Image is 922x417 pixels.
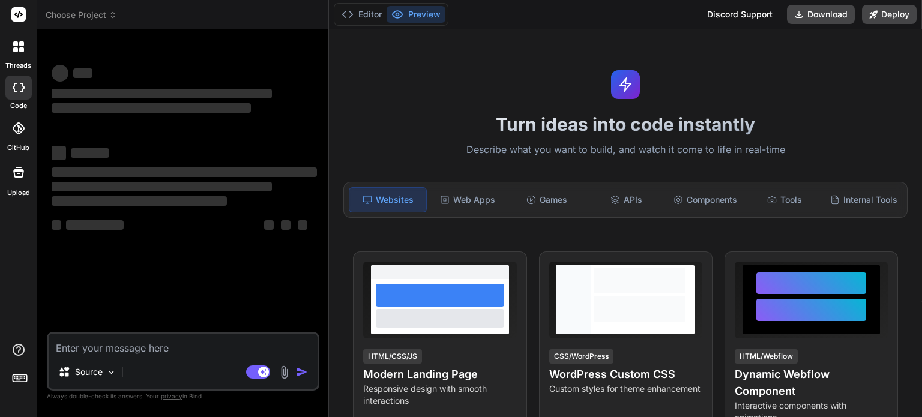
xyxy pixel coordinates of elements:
div: Tools [746,187,823,212]
span: ‌ [52,220,61,230]
span: ‌ [264,220,274,230]
img: attachment [277,365,291,379]
div: HTML/Webflow [735,349,798,364]
span: ‌ [52,89,272,98]
label: threads [5,61,31,71]
div: Games [508,187,585,212]
div: Websites [349,187,427,212]
span: ‌ [52,146,66,160]
span: Choose Project [46,9,117,21]
h4: Dynamic Webflow Component [735,366,888,400]
p: Responsive design with smooth interactions [363,383,516,407]
span: ‌ [73,68,92,78]
button: Download [787,5,855,24]
div: HTML/CSS/JS [363,349,422,364]
div: Internal Tools [825,187,902,212]
p: Describe what you want to build, and watch it come to life in real-time [336,142,915,158]
span: ‌ [52,196,227,206]
span: ‌ [52,182,272,191]
h4: WordPress Custom CSS [549,366,702,383]
label: Upload [7,188,30,198]
p: Source [75,366,103,378]
span: ‌ [71,148,109,158]
img: Pick Models [106,367,116,377]
p: Custom styles for theme enhancement [549,383,702,395]
span: ‌ [281,220,291,230]
span: ‌ [52,65,68,82]
span: ‌ [298,220,307,230]
span: privacy [161,392,182,400]
label: GitHub [7,143,29,153]
div: CSS/WordPress [549,349,613,364]
div: APIs [588,187,664,212]
img: icon [296,366,308,378]
button: Deploy [862,5,917,24]
div: Web Apps [429,187,506,212]
h4: Modern Landing Page [363,366,516,383]
span: ‌ [52,167,317,177]
div: Discord Support [700,5,780,24]
button: Editor [337,6,387,23]
span: ‌ [52,103,251,113]
h1: Turn ideas into code instantly [336,113,915,135]
button: Preview [387,6,445,23]
span: ‌ [66,220,124,230]
div: Components [667,187,744,212]
label: code [10,101,27,111]
p: Always double-check its answers. Your in Bind [47,391,319,402]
